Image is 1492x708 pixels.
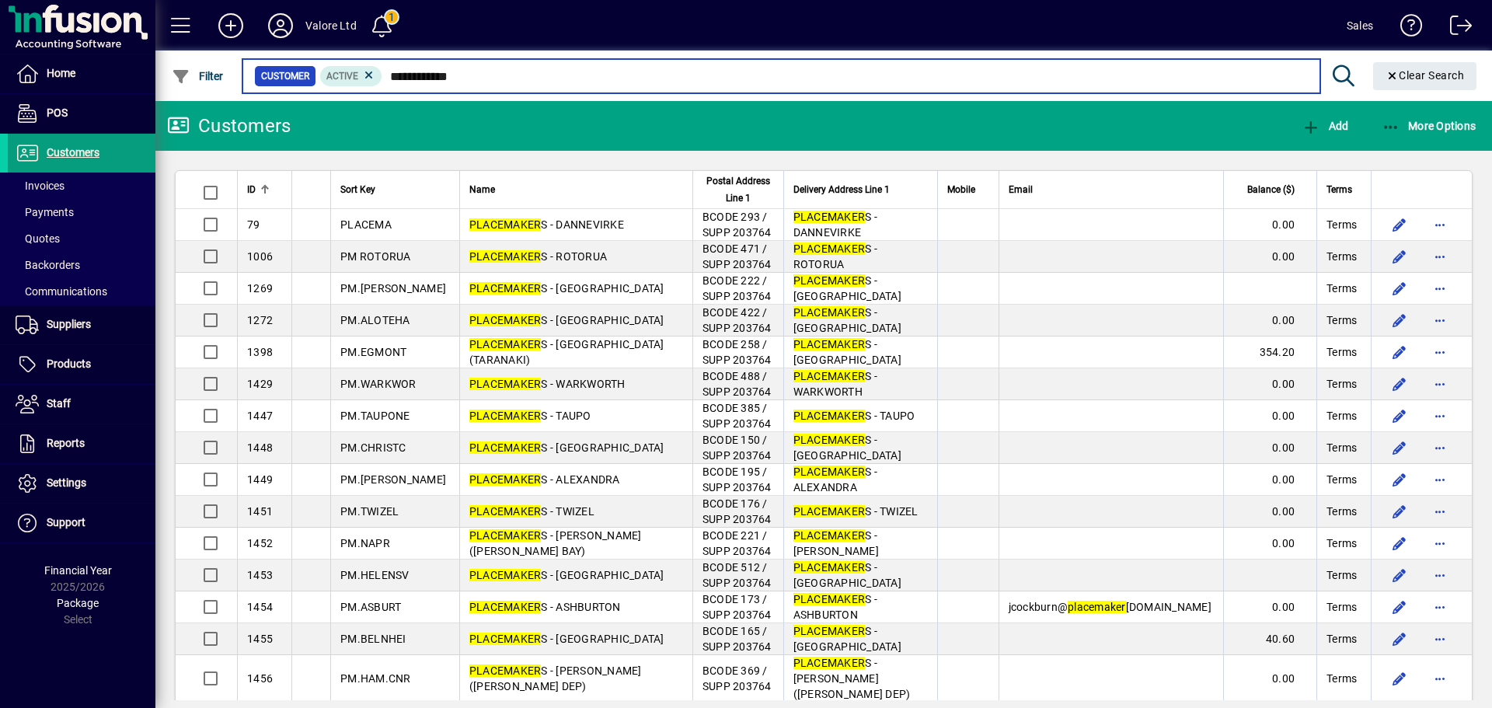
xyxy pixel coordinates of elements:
em: PLACEMAKER [793,529,866,542]
span: S - ALEXANDRA [469,473,620,486]
span: S - ALEXANDRA [793,466,877,494]
span: BCODE 221 / SUPP 203764 [702,529,772,557]
button: Edit [1387,499,1412,524]
span: Sort Key [340,181,375,198]
em: PLACEMAKER [469,410,542,422]
span: PLACEMA [340,218,392,231]
button: Edit [1387,212,1412,237]
em: PLACEMAKER [469,218,542,231]
button: More options [1428,626,1452,651]
span: ID [247,181,256,198]
button: Edit [1387,626,1412,651]
span: S - [GEOGRAPHIC_DATA] [469,314,664,326]
span: BCODE 150 / SUPP 203764 [702,434,772,462]
a: Knowledge Base [1389,3,1423,54]
em: PLACEMAKER [469,338,542,351]
em: PLACEMAKER [793,274,866,287]
span: 1272 [247,314,273,326]
span: 1429 [247,378,273,390]
em: PLACEMAKER [793,242,866,255]
td: 0.00 [1223,464,1316,496]
span: S - ASHBURTON [469,601,621,613]
span: Filter [172,70,224,82]
td: 354.20 [1223,337,1316,368]
span: S - [GEOGRAPHIC_DATA] [469,282,664,295]
span: PM.ASBURT [340,601,401,613]
span: Package [57,597,99,609]
span: S - TWIZEL [793,505,919,518]
span: 1449 [247,473,273,486]
em: PLACEMAKER [469,314,542,326]
em: PLACEMAKER [793,561,866,574]
td: 0.00 [1223,241,1316,273]
span: BCODE 258 / SUPP 203764 [702,338,772,366]
td: 0.00 [1223,400,1316,432]
span: S - DANNEVIRKE [793,211,877,239]
div: Customers [167,113,291,138]
span: BCODE 195 / SUPP 203764 [702,466,772,494]
span: Terms [1326,249,1357,264]
span: 1006 [247,250,273,263]
a: Reports [8,424,155,463]
span: S - [GEOGRAPHIC_DATA] [793,338,901,366]
a: Products [8,345,155,384]
span: S - TAUPO [793,410,915,422]
span: S - DANNEVIRKE [469,218,624,231]
span: Support [47,516,85,528]
span: BCODE 165 / SUPP 203764 [702,625,772,653]
span: Terms [1326,440,1357,455]
a: Home [8,54,155,93]
span: Terms [1326,472,1357,487]
span: S - [PERSON_NAME] ([PERSON_NAME] DEP) [469,664,642,692]
span: BCODE 176 / SUPP 203764 [702,497,772,525]
td: 0.00 [1223,528,1316,560]
span: PM.HAM.CNR [340,672,411,685]
td: 0.00 [1223,496,1316,528]
div: Sales [1347,13,1373,38]
span: S - [PERSON_NAME] ([PERSON_NAME] BAY) [469,529,642,557]
button: Edit [1387,563,1412,588]
span: S - ROTORUA [469,250,607,263]
span: Email [1009,181,1033,198]
span: 1448 [247,441,273,454]
button: Edit [1387,276,1412,301]
button: More options [1428,595,1452,619]
span: PM.TAUPONE [340,410,410,422]
a: POS [8,94,155,133]
div: Email [1009,181,1214,198]
span: Terms [1326,281,1357,296]
div: Mobile [947,181,989,198]
button: More options [1428,435,1452,460]
span: Financial Year [44,564,112,577]
a: Communications [8,278,155,305]
span: 1452 [247,537,273,549]
button: Edit [1387,371,1412,396]
span: Reports [47,437,85,449]
em: PLACEMAKER [793,306,866,319]
span: S - [GEOGRAPHIC_DATA] [793,306,901,334]
button: More options [1428,371,1452,396]
td: 0.00 [1223,591,1316,623]
span: Terms [1326,504,1357,519]
span: Terms [1326,567,1357,583]
button: More options [1428,276,1452,301]
span: Quotes [16,232,60,245]
span: 1451 [247,505,273,518]
span: BCODE 488 / SUPP 203764 [702,370,772,398]
a: Logout [1438,3,1473,54]
a: Settings [8,464,155,503]
span: Customer [261,68,309,84]
span: S - ROTORUA [793,242,877,270]
button: Edit [1387,531,1412,556]
em: PLACEMAKER [469,505,542,518]
span: 1456 [247,672,273,685]
span: S - [GEOGRAPHIC_DATA] [469,441,664,454]
button: More Options [1378,112,1480,140]
span: Postal Address Line 1 [702,173,774,207]
span: 79 [247,218,260,231]
button: Profile [256,12,305,40]
span: PM ROTORUA [340,250,411,263]
span: Settings [47,476,86,489]
em: PLACEMAKER [469,282,542,295]
em: PLACEMAKER [793,370,866,382]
